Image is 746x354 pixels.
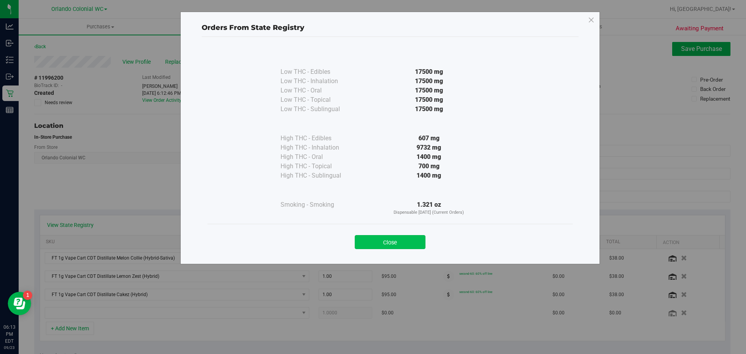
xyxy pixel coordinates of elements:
[358,95,500,105] div: 17500 mg
[281,143,358,152] div: High THC - Inhalation
[358,86,500,95] div: 17500 mg
[281,95,358,105] div: Low THC - Topical
[281,200,358,209] div: Smoking - Smoking
[358,152,500,162] div: 1400 mg
[355,235,425,249] button: Close
[281,105,358,114] div: Low THC - Sublingual
[23,291,32,300] iframe: Resource center unread badge
[358,143,500,152] div: 9732 mg
[358,200,500,216] div: 1.321 oz
[281,162,358,171] div: High THC - Topical
[358,162,500,171] div: 700 mg
[281,86,358,95] div: Low THC - Oral
[358,171,500,180] div: 1400 mg
[358,105,500,114] div: 17500 mg
[281,152,358,162] div: High THC - Oral
[281,171,358,180] div: High THC - Sublingual
[281,134,358,143] div: High THC - Edibles
[281,77,358,86] div: Low THC - Inhalation
[358,77,500,86] div: 17500 mg
[358,134,500,143] div: 607 mg
[8,292,31,315] iframe: Resource center
[202,23,304,32] span: Orders From State Registry
[358,67,500,77] div: 17500 mg
[281,67,358,77] div: Low THC - Edibles
[358,209,500,216] p: Dispensable [DATE] (Current Orders)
